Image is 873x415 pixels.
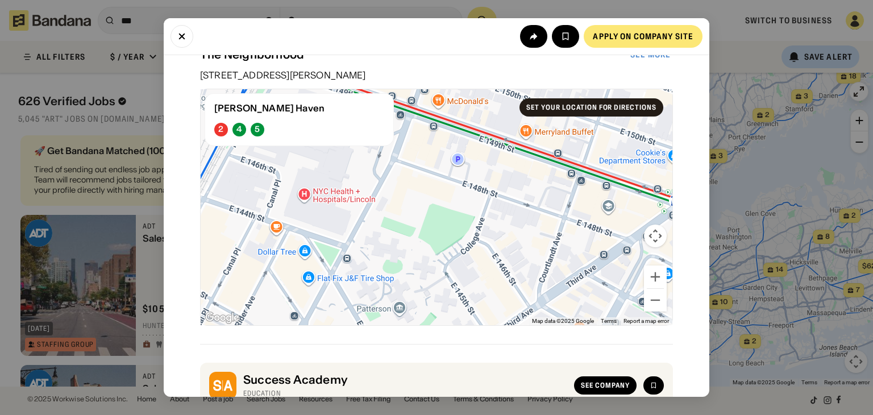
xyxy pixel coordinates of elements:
div: Set your location for directions [526,104,656,111]
div: 4 [236,125,242,134]
div: 5 [255,125,260,134]
a: Report a map error [623,318,669,324]
button: Zoom out [644,289,667,312]
button: Zoom in [644,265,667,288]
div: [STREET_ADDRESS][PERSON_NAME] [200,70,673,80]
div: 2 [218,125,223,134]
div: Success Academy [243,373,567,387]
span: Map data ©2025 Google [532,318,594,324]
div: See company [581,382,630,389]
a: Terms (opens in new tab) [601,318,617,324]
div: [PERSON_NAME] Haven [214,103,384,114]
div: Apply on company site [593,32,693,40]
img: Google [203,310,241,325]
button: Close [171,25,193,48]
img: Success Academy logo [209,372,236,399]
a: Open this area in Google Maps (opens a new window) [203,310,241,325]
div: Education [243,389,567,398]
button: Map camera controls [644,225,667,247]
